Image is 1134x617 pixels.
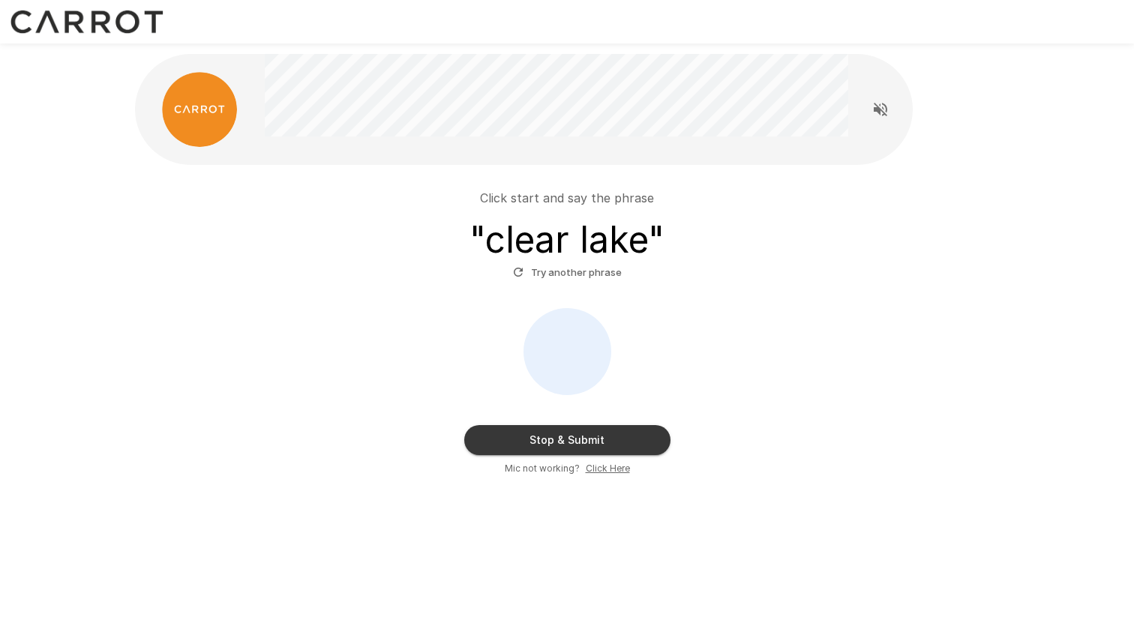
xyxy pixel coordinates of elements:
h3: " clear lake " [469,219,664,261]
u: Click Here [586,463,630,474]
img: carrot_logo.png [162,72,237,147]
button: Read questions aloud [865,94,895,124]
p: Click start and say the phrase [480,189,654,207]
span: Mic not working? [505,461,580,476]
button: Stop & Submit [464,425,670,455]
button: Try another phrase [509,261,625,284]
